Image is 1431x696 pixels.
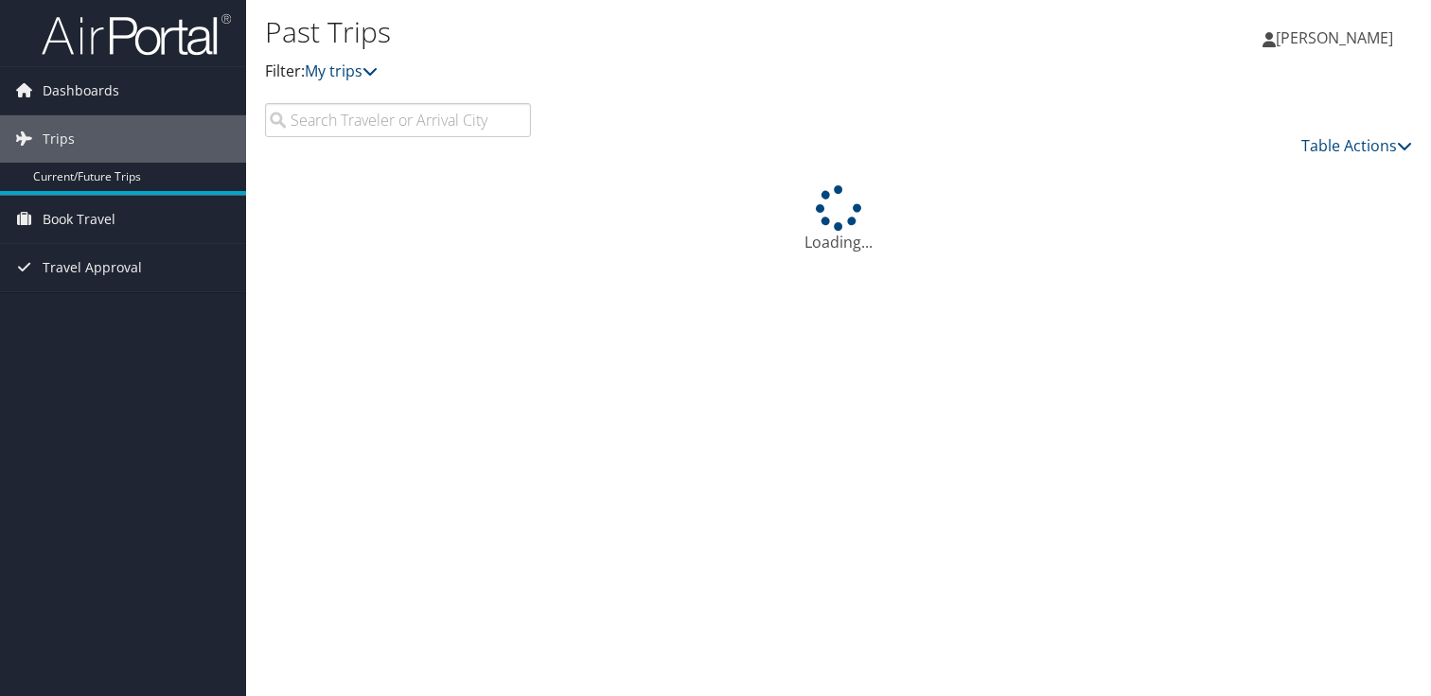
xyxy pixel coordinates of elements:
a: Table Actions [1301,135,1412,156]
span: Trips [43,115,75,163]
a: [PERSON_NAME] [1263,9,1412,66]
span: Travel Approval [43,244,142,291]
p: Filter: [265,60,1030,84]
img: airportal-logo.png [42,12,231,57]
a: My trips [305,61,378,81]
div: Loading... [265,185,1412,253]
span: Dashboards [43,67,119,114]
span: [PERSON_NAME] [1276,27,1393,48]
span: Book Travel [43,196,115,243]
input: Search Traveler or Arrival City [265,103,531,137]
h1: Past Trips [265,12,1030,52]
